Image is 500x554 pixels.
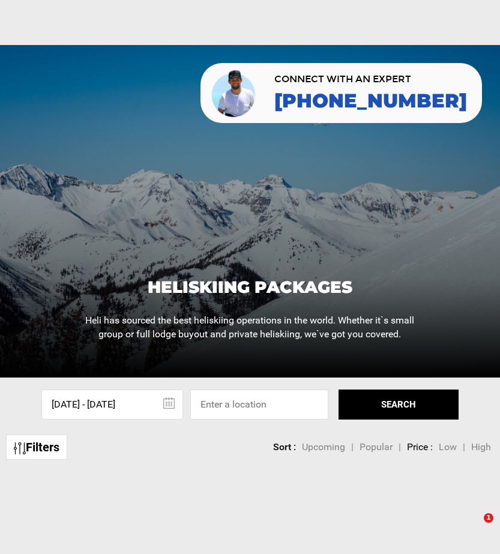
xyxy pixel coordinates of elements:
[471,441,491,453] span: High
[273,441,296,454] li: Sort :
[190,390,328,420] input: Enter a location
[274,90,467,112] a: [PHONE_NUMBER]
[484,513,493,523] span: 1
[339,390,459,420] button: SEARCH
[6,435,67,460] a: Filters
[459,513,488,542] iframe: Intercom live chat
[14,442,26,454] img: btn-icon.svg
[79,314,421,342] p: Heli has sourced the best heliskiing operations in the world. Whether it`s small group or full lo...
[274,74,467,84] span: CONNECT WITH AN EXPERT
[351,441,354,454] li: |
[302,441,345,453] span: Upcoming
[463,441,465,454] li: |
[209,68,259,118] img: contact our team
[79,279,421,296] h1: Heliskiing Packages
[407,441,433,454] li: Price :
[41,390,183,420] input: Select dates
[360,441,393,453] span: Popular
[399,441,401,454] li: |
[439,441,457,453] span: Low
